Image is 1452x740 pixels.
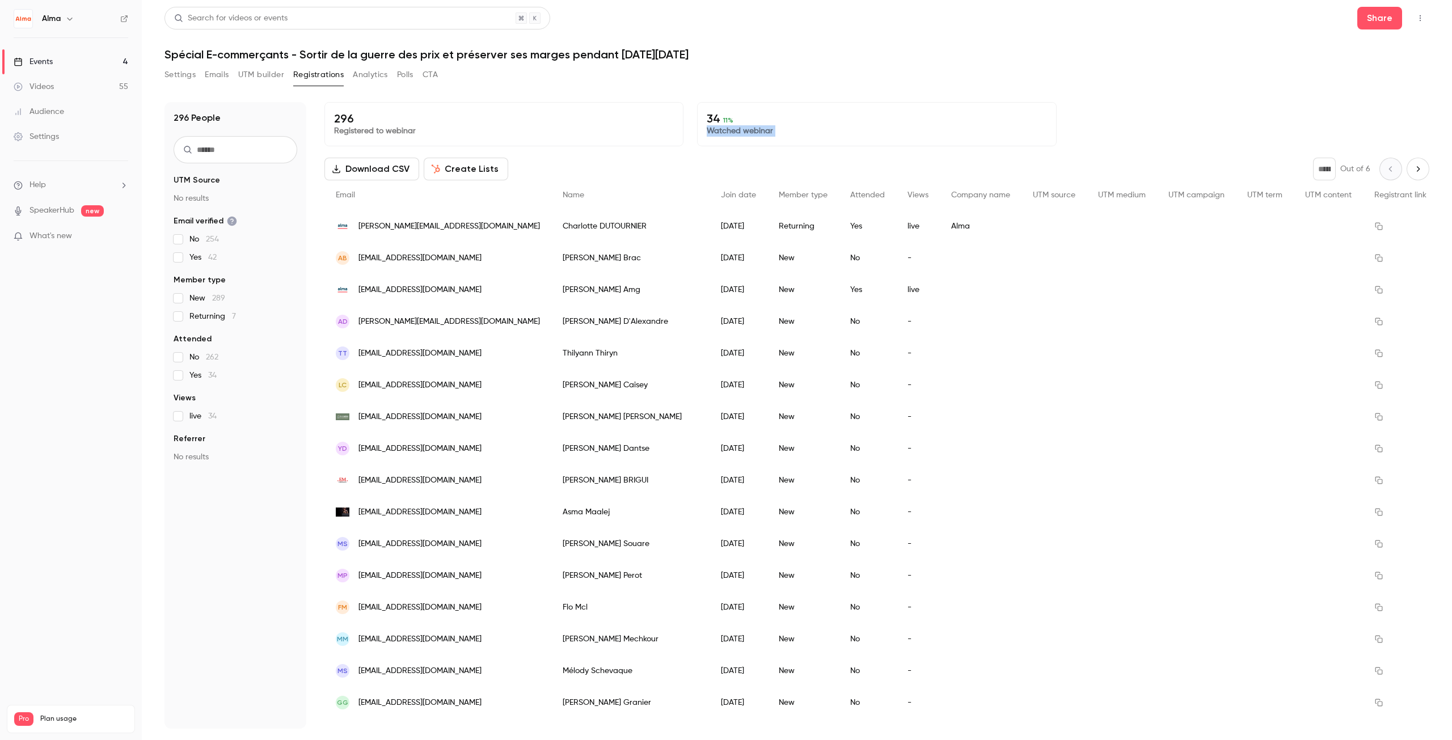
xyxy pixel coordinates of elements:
[896,401,940,433] div: -
[14,10,32,28] img: Alma
[358,475,482,487] span: [EMAIL_ADDRESS][DOMAIN_NAME]
[896,433,940,464] div: -
[896,687,940,718] div: -
[710,306,767,337] div: [DATE]
[358,411,482,423] span: [EMAIL_ADDRESS][DOMAIN_NAME]
[397,66,413,84] button: Polls
[896,528,940,560] div: -
[839,591,896,623] div: No
[896,306,940,337] div: -
[767,560,839,591] div: New
[563,191,584,199] span: Name
[839,242,896,274] div: No
[174,175,220,186] span: UTM Source
[839,306,896,337] div: No
[212,294,225,302] span: 289
[551,210,710,242] div: Charlotte DUTOURNIER
[707,125,1046,137] p: Watched webinar
[551,274,710,306] div: [PERSON_NAME] Amg
[710,496,767,528] div: [DATE]
[232,312,236,320] span: 7
[551,306,710,337] div: [PERSON_NAME] D'Alexandre
[710,591,767,623] div: [DATE]
[293,66,344,84] button: Registrations
[358,443,482,455] span: [EMAIL_ADDRESS][DOMAIN_NAME]
[723,116,733,124] span: 11 %
[839,464,896,496] div: No
[336,508,349,517] img: oradiance.com
[189,370,217,381] span: Yes
[189,411,217,422] span: live
[337,666,348,676] span: MS
[551,591,710,623] div: Flo Mcl
[358,538,482,550] span: [EMAIL_ADDRESS][DOMAIN_NAME]
[208,412,217,420] span: 34
[337,539,348,549] span: MS
[164,48,1429,61] h1: Spécial E-commerçants - Sortir de la guerre des prix et préserver ses marges pendant [DATE][DATE]
[14,131,59,142] div: Settings
[334,125,674,137] p: Registered to webinar
[896,274,940,306] div: live
[29,179,46,191] span: Help
[189,311,236,322] span: Returning
[208,253,217,261] span: 42
[334,112,674,125] p: 296
[338,443,347,454] span: YD
[358,570,482,582] span: [EMAIL_ADDRESS][DOMAIN_NAME]
[358,284,482,296] span: [EMAIL_ADDRESS][DOMAIN_NAME]
[839,655,896,687] div: No
[174,215,237,227] span: Email verified
[896,623,940,655] div: -
[358,316,540,328] span: [PERSON_NAME][EMAIL_ADDRESS][DOMAIN_NAME]
[40,714,128,724] span: Plan usage
[189,234,219,245] span: No
[358,633,482,645] span: [EMAIL_ADDRESS][DOMAIN_NAME]
[839,623,896,655] div: No
[710,464,767,496] div: [DATE]
[551,496,710,528] div: Asma Maalej
[174,274,226,286] span: Member type
[337,570,348,581] span: MP
[324,158,419,180] button: Download CSV
[839,496,896,528] div: No
[896,210,940,242] div: live
[1357,7,1402,29] button: Share
[710,623,767,655] div: [DATE]
[839,337,896,369] div: No
[839,401,896,433] div: No
[779,191,828,199] span: Member type
[839,369,896,401] div: No
[29,230,72,242] span: What's new
[710,369,767,401] div: [DATE]
[767,306,839,337] div: New
[1033,191,1075,199] span: UTM source
[174,12,288,24] div: Search for videos or events
[839,528,896,560] div: No
[896,464,940,496] div: -
[767,369,839,401] div: New
[189,252,217,263] span: Yes
[206,353,218,361] span: 262
[710,337,767,369] div: [DATE]
[1374,191,1426,199] span: Registrant link
[710,274,767,306] div: [DATE]
[767,433,839,464] div: New
[14,81,54,92] div: Videos
[551,560,710,591] div: [PERSON_NAME] Perot
[358,506,482,518] span: [EMAIL_ADDRESS][DOMAIN_NAME]
[238,66,284,84] button: UTM builder
[710,655,767,687] div: [DATE]
[551,337,710,369] div: Thilyann Thiryn
[424,158,508,180] button: Create Lists
[336,473,349,487] img: emcompagny.fr
[710,401,767,433] div: [DATE]
[174,333,212,345] span: Attended
[896,242,940,274] div: -
[29,205,74,217] a: SpeakerHub
[174,175,297,463] section: facet-groups
[338,602,347,612] span: FM
[205,66,229,84] button: Emails
[423,66,438,84] button: CTA
[767,655,839,687] div: New
[189,293,225,304] span: New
